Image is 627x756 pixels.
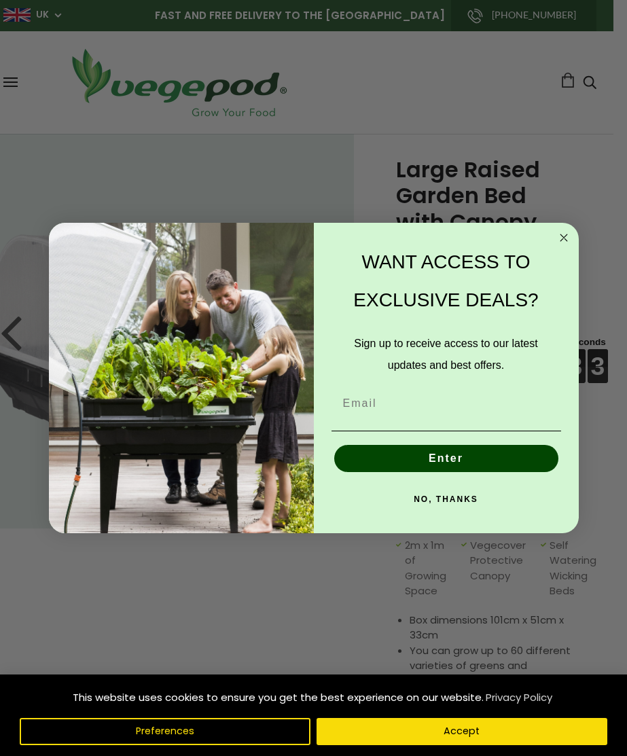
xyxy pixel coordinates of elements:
[332,486,561,513] button: NO, THANKS
[20,718,310,745] button: Preferences
[354,338,537,371] span: Sign up to receive access to our latest updates and best offers.
[353,251,538,310] span: WANT ACCESS TO EXCLUSIVE DEALS?
[73,690,484,704] span: This website uses cookies to ensure you get the best experience on our website.
[317,718,607,745] button: Accept
[332,431,561,431] img: underline
[334,445,558,472] button: Enter
[484,685,554,710] a: Privacy Policy (opens in a new tab)
[332,390,561,417] input: Email
[556,230,572,246] button: Close dialog
[49,223,314,533] img: e9d03583-1bb1-490f-ad29-36751b3212ff.jpeg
